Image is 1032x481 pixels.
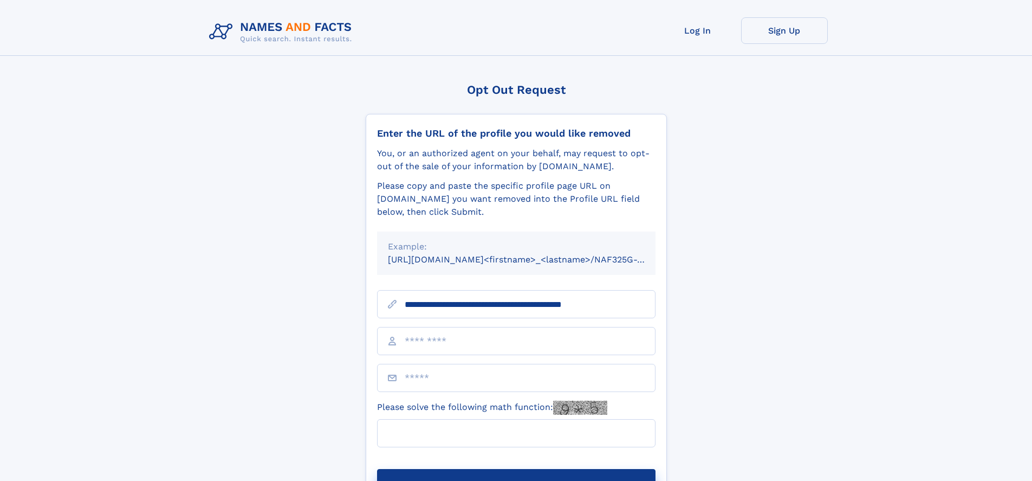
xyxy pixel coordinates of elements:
div: Example: [388,240,645,253]
img: Logo Names and Facts [205,17,361,47]
div: Enter the URL of the profile you would like removed [377,127,655,139]
div: You, or an authorized agent on your behalf, may request to opt-out of the sale of your informatio... [377,147,655,173]
small: [URL][DOMAIN_NAME]<firstname>_<lastname>/NAF325G-xxxxxxxx [388,254,676,265]
label: Please solve the following math function: [377,401,607,415]
div: Please copy and paste the specific profile page URL on [DOMAIN_NAME] you want removed into the Pr... [377,179,655,219]
div: Opt Out Request [366,83,667,97]
a: Log In [654,17,741,44]
a: Sign Up [741,17,828,44]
